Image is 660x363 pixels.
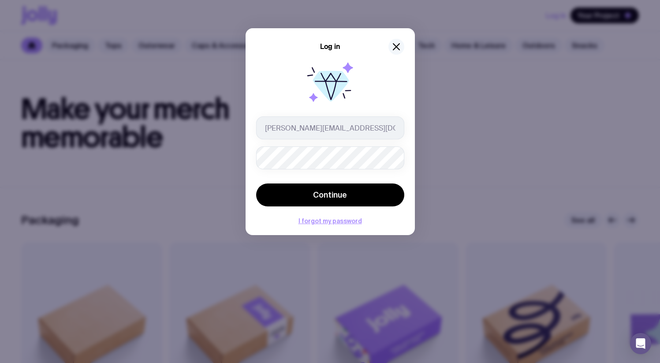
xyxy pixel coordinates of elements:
[256,183,404,206] button: Continue
[298,217,362,225] button: I forgot my password
[256,116,404,139] input: you@email.com
[630,333,651,354] div: Open Intercom Messenger
[313,190,347,200] span: Continue
[320,42,340,51] h5: Log in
